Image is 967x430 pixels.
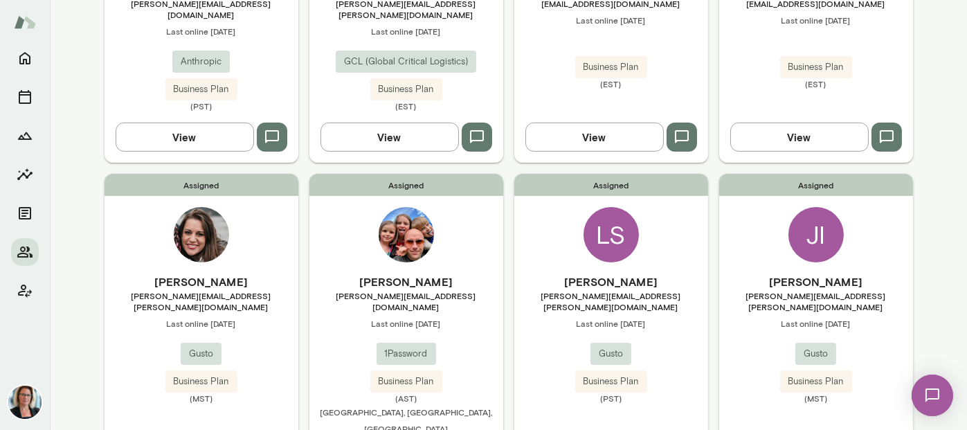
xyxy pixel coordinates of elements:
[719,393,913,404] span: (MST)
[514,174,708,196] span: Assigned
[165,82,237,96] span: Business Plan
[309,290,503,312] span: [PERSON_NAME][EMAIL_ADDRESS][DOMAIN_NAME]
[719,290,913,312] span: [PERSON_NAME][EMAIL_ADDRESS][PERSON_NAME][DOMAIN_NAME]
[514,393,708,404] span: (PST)
[575,375,647,388] span: Business Plan
[11,161,39,188] button: Insights
[719,174,913,196] span: Assigned
[105,318,298,329] span: Last online [DATE]
[11,277,39,305] button: Client app
[320,123,459,152] button: View
[165,375,237,388] span: Business Plan
[514,15,708,26] span: Last online [DATE]
[590,347,631,361] span: Gusto
[514,290,708,312] span: [PERSON_NAME][EMAIL_ADDRESS][PERSON_NAME][DOMAIN_NAME]
[116,123,254,152] button: View
[172,55,230,69] span: Anthropic
[181,347,222,361] span: Gusto
[379,207,434,262] img: Hugues Mackay
[309,393,503,404] span: (AST)
[377,347,436,361] span: 1Password
[719,274,913,290] h6: [PERSON_NAME]
[105,100,298,111] span: (PST)
[105,393,298,404] span: (MST)
[105,174,298,196] span: Assigned
[174,207,229,262] img: Kristin Ruehle
[514,318,708,329] span: Last online [DATE]
[11,199,39,227] button: Documents
[105,26,298,37] span: Last online [DATE]
[370,82,442,96] span: Business Plan
[370,375,442,388] span: Business Plan
[309,26,503,37] span: Last online [DATE]
[788,207,844,262] div: JI
[584,207,639,262] div: LS
[730,123,869,152] button: View
[11,44,39,72] button: Home
[514,78,708,89] span: (EST)
[11,83,39,111] button: Sessions
[309,100,503,111] span: (EST)
[336,55,476,69] span: GCL (Global Critical Logistics)
[719,78,913,89] span: (EST)
[719,318,913,329] span: Last online [DATE]
[14,9,36,35] img: Mento
[309,174,503,196] span: Assigned
[525,123,664,152] button: View
[105,274,298,290] h6: [PERSON_NAME]
[11,122,39,150] button: Growth Plan
[11,238,39,266] button: Members
[105,290,298,312] span: [PERSON_NAME][EMAIL_ADDRESS][PERSON_NAME][DOMAIN_NAME]
[795,347,836,361] span: Gusto
[309,274,503,290] h6: [PERSON_NAME]
[780,375,852,388] span: Business Plan
[719,15,913,26] span: Last online [DATE]
[8,386,42,419] img: Jennifer Alvarez
[309,318,503,329] span: Last online [DATE]
[575,60,647,74] span: Business Plan
[514,274,708,290] h6: [PERSON_NAME]
[780,60,852,74] span: Business Plan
